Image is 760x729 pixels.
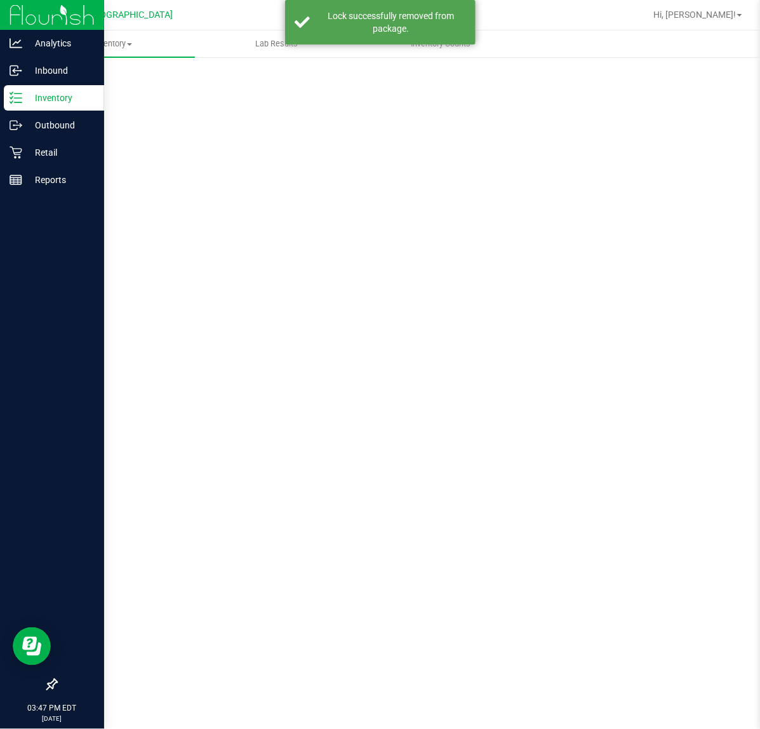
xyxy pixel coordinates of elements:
span: Hi, [PERSON_NAME]! [653,10,736,20]
p: Inventory [22,90,98,106]
div: Lock successfully removed from package. [317,10,466,35]
p: Reports [22,172,98,187]
span: Lab Results [238,38,315,50]
inline-svg: Retail [10,146,22,159]
inline-svg: Inbound [10,64,22,77]
p: Retail [22,145,98,160]
inline-svg: Outbound [10,119,22,132]
a: Lab Results [195,31,359,57]
p: Analytics [22,36,98,51]
inline-svg: Analytics [10,37,22,50]
p: Inbound [22,63,98,78]
span: [GEOGRAPHIC_DATA] [86,10,173,20]
iframe: Resource center [13,627,51,665]
a: Inventory [30,31,195,57]
inline-svg: Reports [10,174,22,186]
p: 03:47 PM EDT [6,702,98,714]
span: Inventory [30,38,195,50]
p: Outbound [22,118,98,133]
inline-svg: Inventory [10,92,22,104]
p: [DATE] [6,714,98,723]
